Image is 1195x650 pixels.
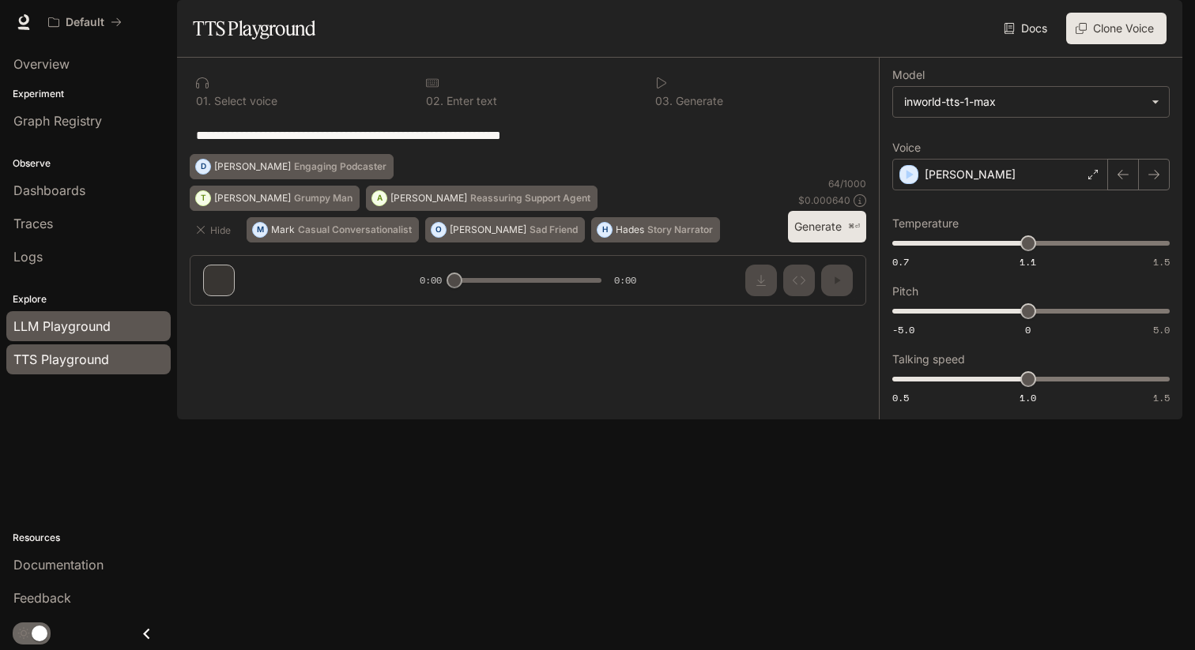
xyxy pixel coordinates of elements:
p: Story Narrator [647,225,713,235]
div: D [196,154,210,179]
span: -5.0 [892,323,914,336]
p: [PERSON_NAME] [214,193,291,203]
button: Hide [190,217,240,242]
p: Mark [271,225,295,235]
span: 1.1 [1020,255,1036,269]
p: 0 2 . [426,96,443,107]
p: Default [66,16,104,29]
p: Enter text [443,96,497,107]
div: A [372,186,386,211]
span: 1.5 [1153,391,1170,404]
div: M [253,217,267,242]
button: T[PERSON_NAME]Grumpy Man [190,186,360,211]
span: 0.5 [892,391,909,404]
p: Generate [673,96,723,107]
button: O[PERSON_NAME]Sad Friend [425,217,585,242]
p: Model [892,70,925,81]
p: [PERSON_NAME] [925,167,1016,182]
span: 0.7 [892,255,909,269]
p: 0 3 . [655,96,673,107]
button: MMarkCasual Conversationalist [247,217,419,242]
p: Temperature [892,218,959,229]
div: O [432,217,446,242]
p: Reassuring Support Agent [470,193,590,203]
span: 1.5 [1153,255,1170,269]
p: [PERSON_NAME] [214,162,291,171]
button: Generate⌘⏎ [788,211,866,243]
p: Sad Friend [530,225,578,235]
button: D[PERSON_NAME]Engaging Podcaster [190,154,394,179]
p: Pitch [892,286,918,297]
p: Hades [616,225,644,235]
h1: TTS Playground [193,13,315,44]
span: 5.0 [1153,323,1170,336]
p: 0 1 . [196,96,211,107]
p: ⌘⏎ [848,222,860,231]
a: Docs [1001,13,1054,44]
div: T [196,186,210,211]
button: A[PERSON_NAME]Reassuring Support Agent [366,186,597,211]
p: 64 / 1000 [828,177,866,190]
p: Voice [892,142,921,153]
button: All workspaces [41,6,129,38]
p: Engaging Podcaster [294,162,386,171]
p: Grumpy Man [294,193,352,203]
button: Clone Voice [1066,13,1167,44]
p: Casual Conversationalist [298,225,412,235]
p: Talking speed [892,354,965,365]
p: [PERSON_NAME] [390,193,467,203]
span: 1.0 [1020,391,1036,404]
button: HHadesStory Narrator [591,217,720,242]
span: 0 [1025,323,1031,336]
p: Select voice [211,96,277,107]
p: [PERSON_NAME] [450,225,526,235]
div: inworld-tts-1-max [893,87,1169,117]
div: inworld-tts-1-max [904,94,1144,110]
div: H [597,217,612,242]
